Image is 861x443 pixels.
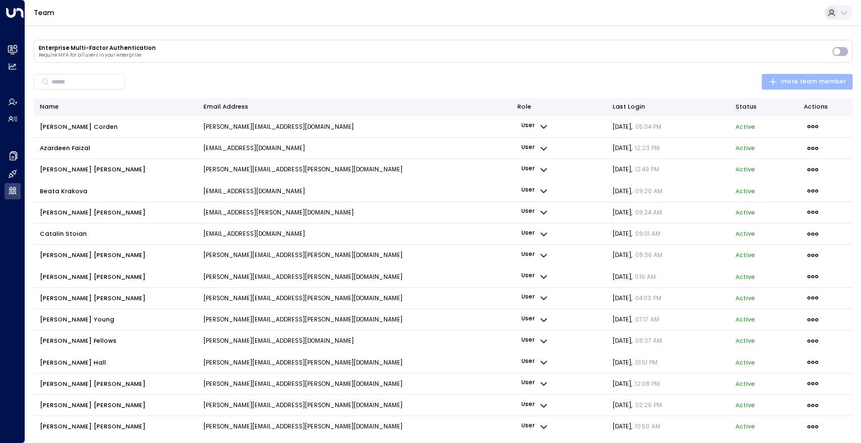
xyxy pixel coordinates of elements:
span: [DATE] , [613,401,662,409]
button: user [517,313,553,327]
p: [EMAIL_ADDRESS][DOMAIN_NAME] [203,187,305,195]
span: [PERSON_NAME] [PERSON_NAME] [40,294,146,302]
span: 02:26 PM [635,401,662,409]
button: user [517,141,553,155]
button: user [517,248,553,262]
span: 01:51 PM [635,358,658,367]
span: 05:04 PM [635,123,661,131]
span: 11:16 AM [635,273,656,281]
span: [PERSON_NAME] [PERSON_NAME] [40,422,146,431]
span: 09:20 AM [635,187,663,195]
p: active [735,337,755,345]
button: user [517,184,553,198]
button: user [517,227,553,241]
span: [DATE] , [613,165,659,174]
button: user [517,398,553,412]
button: user [517,356,553,370]
span: 04:03 PM [635,294,661,302]
p: active [735,358,755,367]
p: [PERSON_NAME][EMAIL_ADDRESS][PERSON_NAME][DOMAIN_NAME] [203,358,402,367]
div: Email Address [203,102,506,112]
span: Catalin Stoian [40,230,87,238]
span: [DATE] , [613,315,659,324]
span: [DATE] , [613,144,660,152]
p: active [735,230,755,238]
div: Name [40,102,192,112]
button: user [517,377,553,391]
span: [PERSON_NAME] Fellows [40,337,117,345]
div: Name [40,102,59,112]
p: active [735,165,755,174]
span: [DATE] , [613,208,662,217]
button: user [517,206,553,220]
span: [DATE] , [613,251,663,259]
div: Last Login [613,102,645,112]
span: [PERSON_NAME] [PERSON_NAME] [40,251,146,259]
p: active [735,273,755,281]
p: active [735,187,755,195]
span: 09:24 AM [635,208,662,217]
button: user [517,419,553,433]
p: [PERSON_NAME][EMAIL_ADDRESS][PERSON_NAME][DOMAIN_NAME] [203,422,402,431]
span: [PERSON_NAME] Hall [40,358,106,367]
p: active [735,251,755,259]
p: [PERSON_NAME][EMAIL_ADDRESS][PERSON_NAME][DOMAIN_NAME] [203,273,402,281]
p: [PERSON_NAME][EMAIL_ADDRESS][PERSON_NAME][DOMAIN_NAME] [203,294,402,302]
button: user [517,334,553,348]
p: active [735,208,755,217]
p: active [735,401,755,409]
span: 09:01 AM [635,230,660,238]
button: user [517,270,553,284]
span: 08:36 AM [635,251,663,259]
button: user [517,120,553,134]
span: Beata Krakova [40,187,87,195]
span: [DATE] , [613,337,662,345]
span: 12:49 PM [635,165,659,174]
p: [EMAIL_ADDRESS][PERSON_NAME][DOMAIN_NAME] [203,208,354,217]
span: [DATE] , [613,358,658,367]
p: Require MFA for all users in your enterprise [39,52,828,58]
p: [EMAIL_ADDRESS][DOMAIN_NAME] [203,144,305,152]
span: [PERSON_NAME] Young [40,315,114,324]
p: [PERSON_NAME][EMAIL_ADDRESS][PERSON_NAME][DOMAIN_NAME] [203,380,402,388]
span: [PERSON_NAME] [PERSON_NAME] [40,401,146,409]
p: [PERSON_NAME][EMAIL_ADDRESS][DOMAIN_NAME] [203,337,354,345]
p: active [735,294,755,302]
button: user [517,291,553,305]
span: Azardeen Faizal [40,144,90,152]
span: [DATE] , [613,123,661,131]
span: 12:23 PM [635,144,660,152]
span: [DATE] , [613,380,660,388]
p: active [735,380,755,388]
div: Email Address [203,102,248,112]
span: [PERSON_NAME] [PERSON_NAME] [40,273,146,281]
span: 10:50 AM [635,422,660,431]
span: Invite team member [769,77,846,87]
span: 07:17 AM [635,315,659,324]
p: [PERSON_NAME][EMAIL_ADDRESS][PERSON_NAME][DOMAIN_NAME] [203,401,402,409]
h3: Enterprise Multi-Factor Authentication [39,45,828,52]
button: Invite team member [762,74,853,90]
p: [PERSON_NAME][EMAIL_ADDRESS][PERSON_NAME][DOMAIN_NAME] [203,165,402,174]
span: [DATE] , [613,187,663,195]
span: [DATE] , [613,230,660,238]
p: active [735,144,755,152]
p: active [735,123,755,131]
span: [DATE] , [613,273,656,281]
span: 12:08 PM [635,380,660,388]
p: [EMAIL_ADDRESS][DOMAIN_NAME] [203,230,305,238]
div: Last Login [613,102,724,112]
p: [PERSON_NAME][EMAIL_ADDRESS][DOMAIN_NAME] [203,123,354,131]
button: user [517,162,553,176]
